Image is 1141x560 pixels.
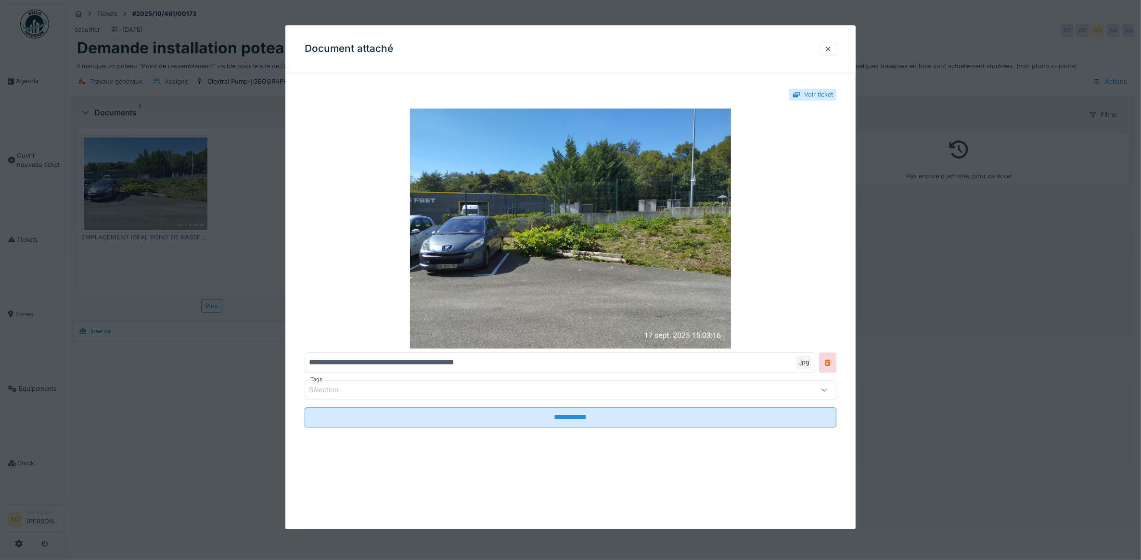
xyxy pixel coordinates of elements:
[796,356,811,369] div: .jpg
[308,376,324,384] label: Tags
[804,90,833,99] div: Voir ticket
[305,43,393,55] h3: Document attaché
[309,385,352,396] div: Sélection
[305,109,837,349] img: 1a0500a2-b328-4d0c-a3ea-a57759c60c19-EMPLACEMENT%20ID%C3%89AL%20POINT%20DE%20RASSEMBLEMENT%20RICA...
